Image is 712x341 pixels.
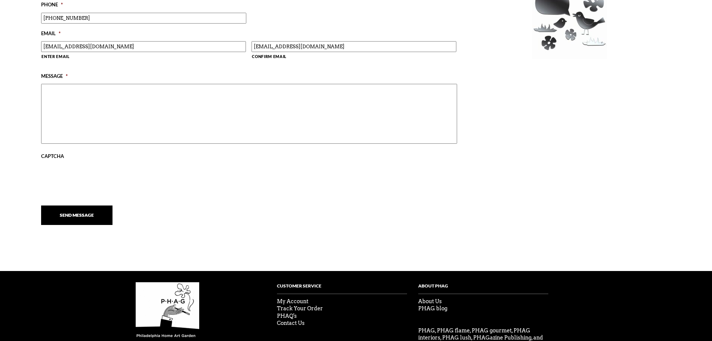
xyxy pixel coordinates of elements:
a: Contact Us [277,320,305,326]
label: Captcha [41,153,64,161]
img: phag-logo-compressor.gif [136,282,199,338]
label: Phone [41,1,63,10]
h4: About PHag [418,282,548,294]
h4: Customer Service [277,282,407,294]
a: PHAG blog [418,305,447,311]
input: Send Message [41,205,112,225]
a: Track Your Order [277,305,323,311]
a: PHAQ's [277,313,297,319]
label: Enter Email [41,52,246,63]
a: About Us [418,298,442,304]
label: Email [41,30,61,39]
label: Confirm Email [252,52,456,63]
a: My Account [277,298,308,304]
iframe: reCAPTCHA [41,164,155,194]
label: Message [41,73,68,81]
